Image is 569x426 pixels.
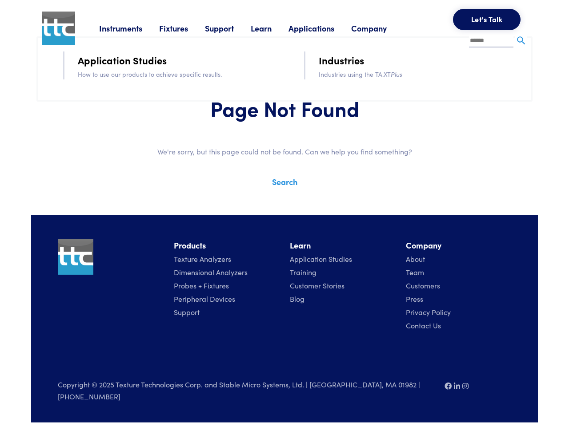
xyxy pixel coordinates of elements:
[174,280,229,290] a: Probes + Fixtures
[290,254,352,264] a: Application Studies
[174,307,200,317] a: Support
[406,239,511,252] li: Company
[290,267,317,277] a: Training
[406,254,425,264] a: About
[319,69,520,79] p: Industries using the TA.XT
[406,267,424,277] a: Team
[406,294,423,304] a: Press
[78,52,167,68] a: Application Studies
[58,239,93,275] img: ttc_logo_1x1_v1.0.png
[290,239,395,252] li: Learn
[174,294,235,304] a: Peripheral Devices
[58,95,511,121] h1: Page Not Found
[391,70,402,79] i: Plus
[205,23,251,34] a: Support
[453,9,521,30] button: Let's Talk
[406,320,441,330] a: Contact Us
[174,254,231,264] a: Texture Analyzers
[289,23,351,34] a: Applications
[290,294,305,304] a: Blog
[251,23,289,34] a: Learn
[58,391,120,401] a: [PHONE_NUMBER]
[58,379,434,402] p: Copyright © 2025 Texture Technologies Corp. and Stable Micro Systems, Ltd. | [GEOGRAPHIC_DATA], M...
[42,12,75,45] img: ttc_logo_1x1_v1.0.png
[78,69,279,79] p: How to use our products to achieve specific results.
[272,176,297,187] a: Search
[174,239,279,252] li: Products
[406,307,451,317] a: Privacy Policy
[406,280,440,290] a: Customers
[159,23,205,34] a: Fixtures
[290,280,345,290] a: Customer Stories
[174,267,248,277] a: Dimensional Analyzers
[319,52,364,68] a: Industries
[99,23,159,34] a: Instruments
[36,146,533,158] p: We're sorry, but this page could not be found. Can we help you find something?
[351,23,404,34] a: Company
